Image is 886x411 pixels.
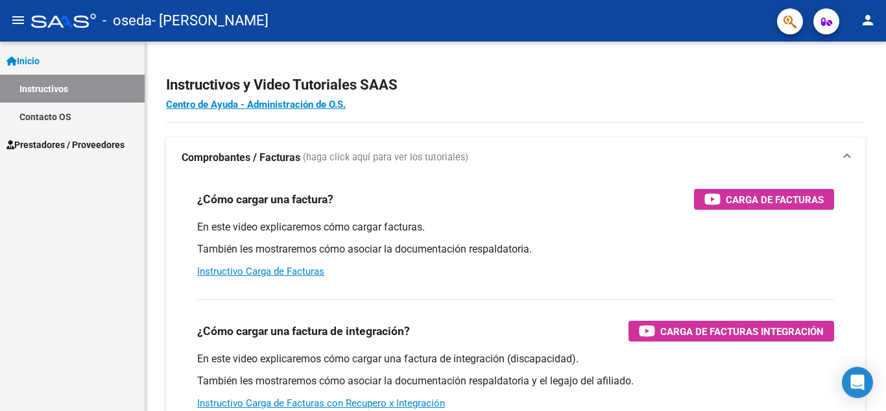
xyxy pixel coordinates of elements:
h3: ¿Cómo cargar una factura de integración? [197,322,410,340]
div: Open Intercom Messenger [842,367,873,398]
p: En este video explicaremos cómo cargar facturas. [197,220,834,234]
p: También les mostraremos cómo asociar la documentación respaldatoria y el legajo del afiliado. [197,374,834,388]
h3: ¿Cómo cargar una factura? [197,190,333,208]
span: Prestadores / Proveedores [6,138,125,152]
span: - oseda [102,6,152,35]
span: Inicio [6,54,40,68]
span: Carga de Facturas [726,192,824,208]
span: - [PERSON_NAME] [152,6,269,35]
p: También les mostraremos cómo asociar la documentación respaldatoria. [197,242,834,256]
mat-expansion-panel-header: Comprobantes / Facturas (haga click aquí para ver los tutoriales) [166,137,865,179]
a: Centro de Ayuda - Administración de O.S. [166,99,346,110]
h2: Instructivos y Video Tutoriales SAAS [166,73,865,97]
span: Carga de Facturas Integración [660,323,824,340]
button: Carga de Facturas [694,189,834,210]
p: En este video explicaremos cómo cargar una factura de integración (discapacidad). [197,352,834,366]
mat-icon: menu [10,12,26,28]
strong: Comprobantes / Facturas [182,151,300,165]
a: Instructivo Carga de Facturas con Recupero x Integración [197,397,445,409]
span: (haga click aquí para ver los tutoriales) [303,151,468,165]
a: Instructivo Carga de Facturas [197,266,324,277]
button: Carga de Facturas Integración [629,321,834,342]
mat-icon: person [860,12,876,28]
